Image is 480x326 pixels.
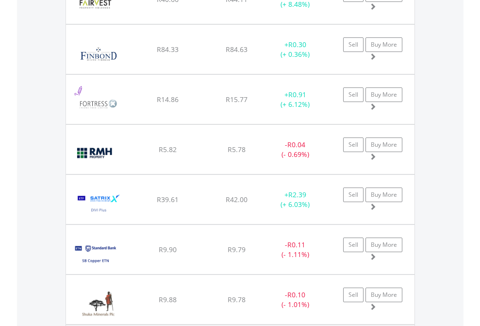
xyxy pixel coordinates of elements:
span: R9.78 [228,295,246,304]
span: R0.30 [288,40,306,49]
div: + (+ 0.36%) [265,40,326,59]
div: + (+ 6.03%) [265,190,326,209]
a: Sell [343,238,364,252]
div: - (- 0.69%) [265,140,326,159]
a: Buy More [365,87,402,102]
span: R5.82 [159,145,177,154]
div: - (- 1.01%) [265,290,326,309]
img: EQU.ZA.SKA.png [71,287,127,322]
span: R0.04 [287,140,305,149]
a: Buy More [365,37,402,52]
span: R84.63 [226,45,248,54]
img: EQU.ZA.FFB.png [71,87,126,121]
a: Sell [343,288,364,302]
span: R39.61 [157,195,179,204]
img: EQU.ZA.RMH.png [71,137,120,172]
span: R84.33 [157,45,179,54]
a: Buy More [365,137,402,152]
a: Buy More [365,188,402,202]
img: EQU.ZA.STXDIV.png [71,187,127,222]
a: Sell [343,137,364,152]
a: Sell [343,37,364,52]
span: R2.39 [288,190,306,199]
span: R0.91 [288,90,306,99]
div: - (- 1.11%) [265,240,326,259]
span: R5.78 [228,145,246,154]
div: + (+ 6.12%) [265,90,326,109]
a: Buy More [365,238,402,252]
span: R9.79 [228,245,246,254]
img: EQU.ZA.FGL.png [71,37,126,71]
a: Sell [343,87,364,102]
span: R42.00 [226,195,248,204]
span: R9.88 [159,295,177,304]
span: R14.86 [157,95,179,104]
span: R0.11 [287,240,305,249]
span: R0.10 [287,290,305,299]
span: R15.77 [226,95,248,104]
a: Buy More [365,288,402,302]
img: EQU.ZA.SBCOP.png [71,237,120,272]
span: R9.90 [159,245,177,254]
a: Sell [343,188,364,202]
